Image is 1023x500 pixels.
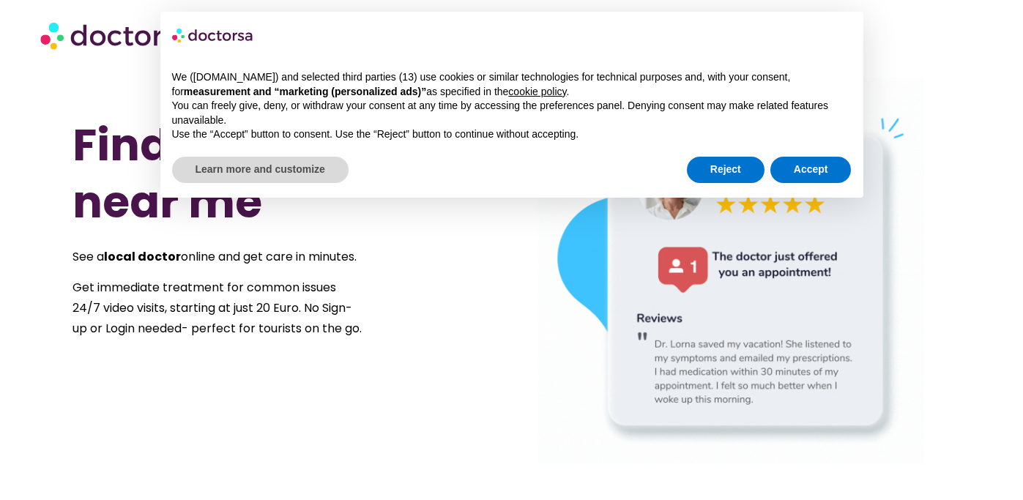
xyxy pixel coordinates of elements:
[508,86,566,97] a: cookie policy
[172,127,852,142] p: Use the “Accept” button to consent. Use the “Reject” button to continue without accepting.
[172,70,852,99] p: We ([DOMAIN_NAME]) and selected third parties (13) use cookies or similar technologies for techni...
[770,157,852,183] button: Accept
[172,99,852,127] p: You can freely give, deny, or withdraw your consent at any time by accessing the preferences pane...
[687,157,765,183] button: Reject
[72,116,459,231] h1: Find a Doctor near me
[72,247,362,267] p: See a online and get care in minutes.
[184,86,426,97] strong: measurement and “marketing (personalized ads)”
[172,23,254,47] img: logo
[72,279,362,337] span: Get immediate treatment for common issues 24/7 video visits, starting at just 20 Euro. No Sign-up...
[538,78,925,464] img: doctor in Barcelona Spain
[172,157,349,183] button: Learn more and customize
[104,248,181,265] strong: local doctor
